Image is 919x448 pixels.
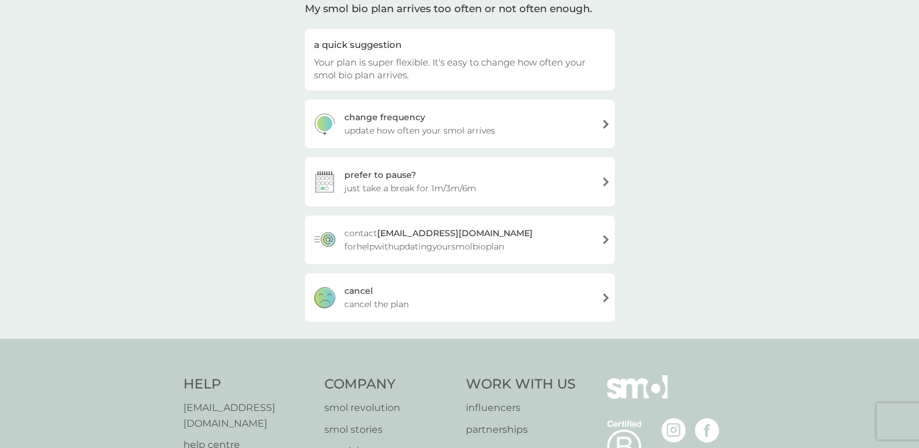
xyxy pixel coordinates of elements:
[344,284,373,297] div: cancel
[324,375,454,394] h4: Company
[661,418,686,443] img: visit the smol Instagram page
[695,418,719,443] img: visit the smol Facebook page
[314,56,586,81] span: Your plan is super flexible. It's easy to change how often your smol bio plan arrives.
[377,228,533,239] strong: [EMAIL_ADDRESS][DOMAIN_NAME]
[344,124,495,137] span: update how often your smol arrives
[344,226,592,253] span: contact for help with updating your smol bio plan
[466,422,576,438] a: partnerships
[466,400,576,416] a: influencers
[324,422,454,438] a: smol stories
[183,400,313,431] a: [EMAIL_ADDRESS][DOMAIN_NAME]
[305,216,615,264] a: contact[EMAIL_ADDRESS][DOMAIN_NAME] forhelpwithupdatingyoursmolbioplan
[344,182,476,195] span: just take a break for 1m/3m/6m
[183,375,313,394] h4: Help
[344,110,425,124] div: change frequency
[344,168,416,182] div: prefer to pause?
[314,38,606,51] div: a quick suggestion
[607,375,668,416] img: smol
[324,400,454,416] a: smol revolution
[344,297,409,311] span: cancel the plan
[305,1,615,17] div: My smol bio plan arrives too often or not often enough.
[466,375,576,394] h4: Work With Us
